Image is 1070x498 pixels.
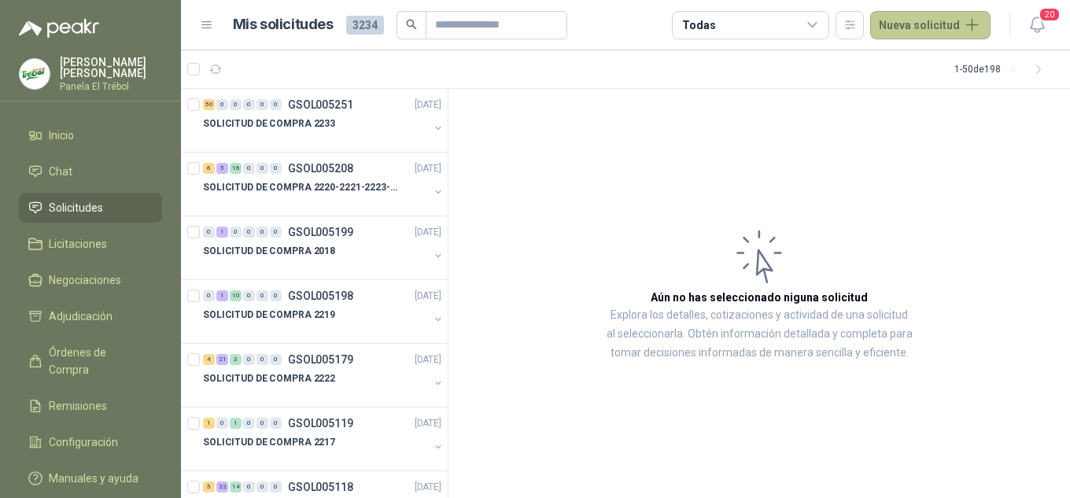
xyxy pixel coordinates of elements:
a: Órdenes de Compra [19,338,162,385]
p: SOLICITUD DE COMPRA 2233 [203,116,335,131]
p: Explora los detalles, cotizaciones y actividad de una solicitud al seleccionarla. Obtén informaci... [606,306,913,363]
p: GSOL005118 [288,481,353,492]
img: Logo peakr [19,19,99,38]
a: Adjudicación [19,301,162,331]
div: 0 [256,290,268,301]
span: Adjudicación [49,308,113,325]
div: 4 [203,354,215,365]
div: 0 [256,418,268,429]
div: 5 [203,481,215,492]
div: 0 [203,227,215,238]
p: [DATE] [415,98,441,113]
img: Company Logo [20,59,50,89]
a: Inicio [19,120,162,150]
p: [DATE] [415,289,441,304]
a: Configuración [19,427,162,457]
h1: Mis solicitudes [233,13,334,36]
div: 0 [270,481,282,492]
a: 0 1 0 0 0 0 GSOL005199[DATE] SOLICITUD DE COMPRA 2018 [203,223,445,273]
div: 0 [270,99,282,110]
div: 0 [256,227,268,238]
p: SOLICITUD DE COMPRA 2018 [203,244,335,259]
div: 5 [216,163,228,174]
div: 10 [230,290,242,301]
p: [DATE] [415,352,441,367]
span: Manuales y ayuda [49,470,138,487]
p: [DATE] [415,480,441,495]
div: 1 [203,418,215,429]
div: 0 [243,354,255,365]
a: Solicitudes [19,193,162,223]
a: 50 0 0 0 0 0 GSOL005251[DATE] SOLICITUD DE COMPRA 2233 [203,95,445,146]
span: Órdenes de Compra [49,344,147,378]
span: Chat [49,163,72,180]
div: 0 [203,290,215,301]
div: 0 [216,99,228,110]
div: 0 [216,418,228,429]
div: 21 [216,354,228,365]
p: [DATE] [415,225,441,240]
a: 1 0 1 0 0 0 GSOL005119[DATE] SOLICITUD DE COMPRA 2217 [203,414,445,464]
p: [PERSON_NAME] [PERSON_NAME] [60,57,162,79]
p: GSOL005199 [288,227,353,238]
div: 0 [270,163,282,174]
div: 1 - 50 de 198 [954,57,1051,82]
div: 0 [270,418,282,429]
span: Inicio [49,127,74,144]
a: 0 1 10 0 0 0 GSOL005198[DATE] SOLICITUD DE COMPRA 2219 [203,286,445,337]
a: 4 21 3 0 0 0 GSOL005179[DATE] SOLICITUD DE COMPRA 2222 [203,350,445,400]
div: 0 [243,163,255,174]
a: Chat [19,157,162,186]
a: Remisiones [19,391,162,421]
div: 0 [243,481,255,492]
p: GSOL005208 [288,163,353,174]
span: 3234 [346,16,384,35]
p: [DATE] [415,161,441,176]
p: [DATE] [415,416,441,431]
p: GSOL005119 [288,418,353,429]
div: 22 [216,481,228,492]
div: 16 [230,163,242,174]
a: Licitaciones [19,229,162,259]
button: Nueva solicitud [870,11,991,39]
span: Remisiones [49,397,107,415]
div: 0 [243,418,255,429]
div: 0 [243,99,255,110]
h3: Aún no has seleccionado niguna solicitud [651,289,868,306]
p: SOLICITUD DE COMPRA 2217 [203,435,335,450]
div: Todas [682,17,715,34]
div: 14 [230,481,242,492]
span: Negociaciones [49,271,121,289]
a: 6 5 16 0 0 0 GSOL005208[DATE] SOLICITUD DE COMPRA 2220-2221-2223-2224 [203,159,445,209]
div: 1 [216,290,228,301]
p: SOLICITUD DE COMPRA 2222 [203,371,335,386]
div: 0 [270,227,282,238]
button: 20 [1023,11,1051,39]
p: GSOL005198 [288,290,353,301]
div: 0 [270,354,282,365]
div: 0 [256,481,268,492]
div: 0 [243,290,255,301]
div: 0 [256,99,268,110]
div: 0 [243,227,255,238]
div: 0 [270,290,282,301]
span: 20 [1039,7,1061,22]
span: search [406,19,417,30]
div: 0 [256,354,268,365]
span: Configuración [49,433,118,451]
p: Panela El Trébol [60,82,162,91]
div: 0 [230,99,242,110]
a: Negociaciones [19,265,162,295]
p: GSOL005251 [288,99,353,110]
div: 1 [230,418,242,429]
div: 0 [230,227,242,238]
div: 50 [203,99,215,110]
p: SOLICITUD DE COMPRA 2220-2221-2223-2224 [203,180,399,195]
p: GSOL005179 [288,354,353,365]
div: 1 [216,227,228,238]
span: Licitaciones [49,235,107,253]
div: 0 [256,163,268,174]
p: SOLICITUD DE COMPRA 2219 [203,308,335,323]
a: Manuales y ayuda [19,463,162,493]
div: 6 [203,163,215,174]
